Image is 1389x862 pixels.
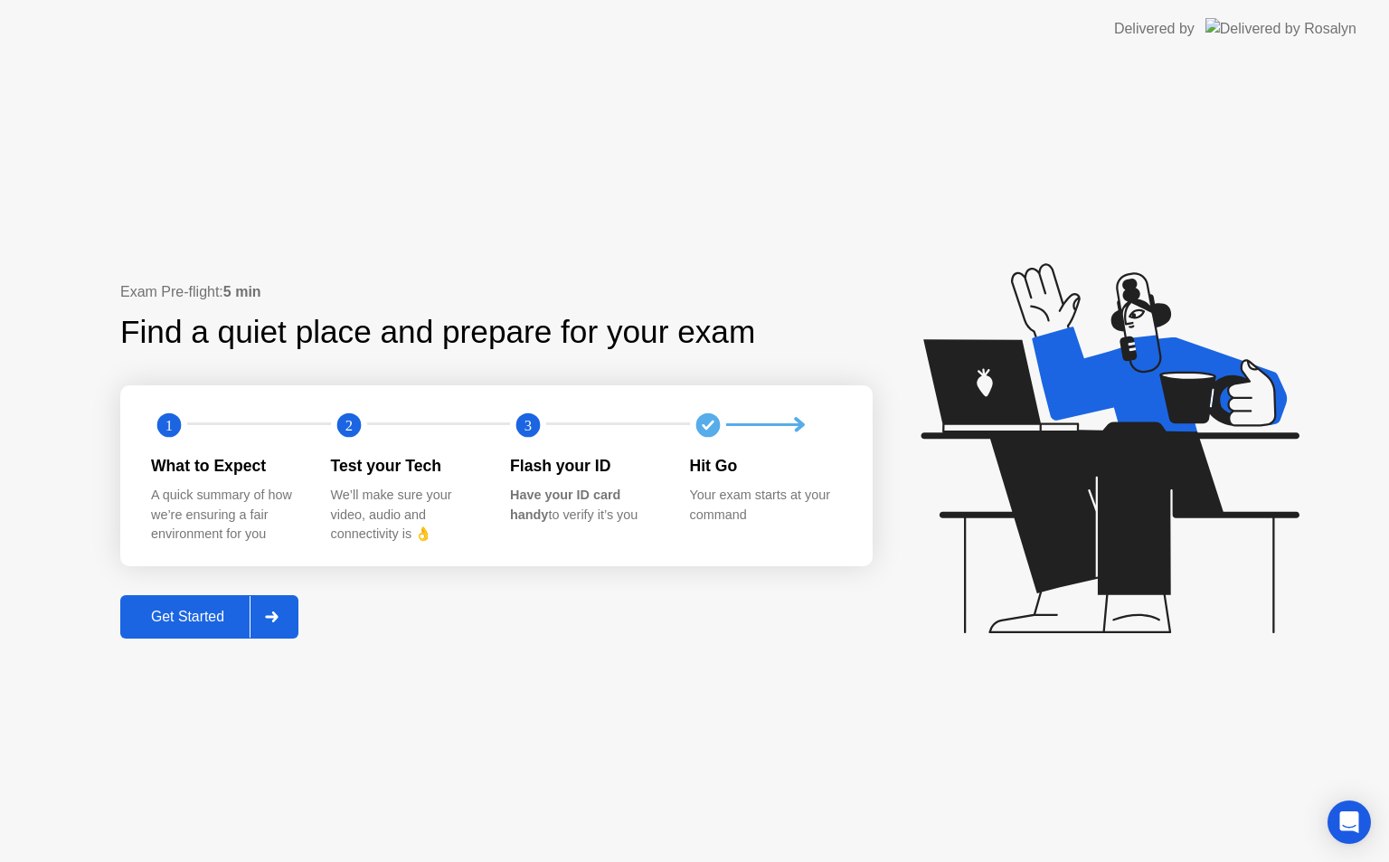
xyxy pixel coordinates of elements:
[1114,18,1195,40] div: Delivered by
[510,454,661,478] div: Flash your ID
[151,454,302,478] div: What to Expect
[510,488,620,522] b: Have your ID card handy
[120,281,873,303] div: Exam Pre-flight:
[690,486,841,525] div: Your exam starts at your command
[345,416,352,433] text: 2
[126,609,250,625] div: Get Started
[331,454,482,478] div: Test your Tech
[690,454,841,478] div: Hit Go
[1205,18,1356,39] img: Delivered by Rosalyn
[151,486,302,545] div: A quick summary of how we’re ensuring a fair environment for you
[120,308,758,356] div: Find a quiet place and prepare for your exam
[331,486,482,545] div: We’ll make sure your video, audio and connectivity is 👌
[1328,800,1371,844] div: Open Intercom Messenger
[165,416,173,433] text: 1
[120,595,298,639] button: Get Started
[223,284,261,299] b: 5 min
[510,486,661,525] div: to verify it’s you
[524,416,532,433] text: 3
